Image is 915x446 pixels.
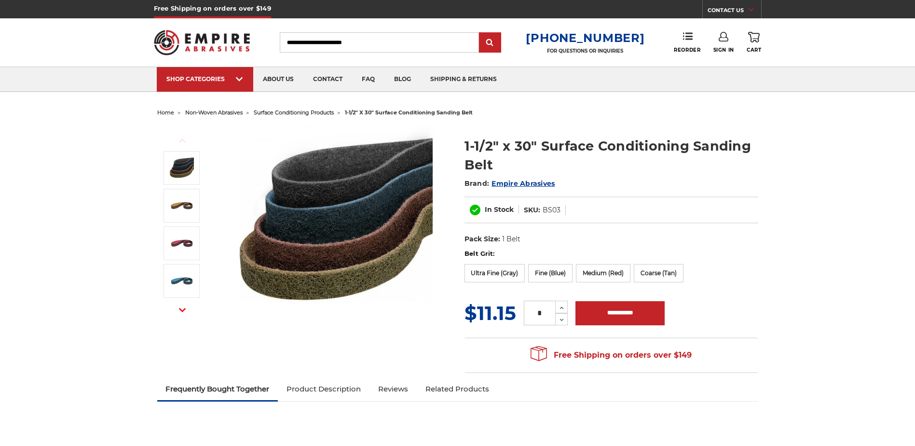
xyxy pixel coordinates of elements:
[747,47,761,53] span: Cart
[464,249,758,259] label: Belt Grit:
[157,378,278,400] a: Frequently Bought Together
[708,5,761,18] a: CONTACT US
[171,300,194,321] button: Next
[543,205,560,215] dd: BS03
[185,109,243,116] a: non-woven abrasives
[166,75,244,83] div: SHOP CATEGORIES
[171,130,194,151] button: Previous
[480,33,500,53] input: Submit
[345,109,473,116] span: 1-1/2" x 30" surface conditioning sanding belt
[464,301,516,325] span: $11.15
[170,269,194,293] img: 1-1/2" x 30" Blue Surface Conditioning Belt
[674,47,700,53] span: Reorder
[154,24,250,61] img: Empire Abrasives
[464,179,490,188] span: Brand:
[674,32,700,53] a: Reorder
[492,179,555,188] a: Empire Abrasives
[253,67,303,92] a: about us
[502,234,520,244] dd: 1 Belt
[464,234,500,244] dt: Pack Size:
[254,109,334,116] a: surface conditioning products
[747,32,761,53] a: Cart
[170,231,194,255] img: 1-1/2" x 30" Red Surface Conditioning Belt
[713,47,734,53] span: Sign In
[240,126,433,319] img: 1.5"x30" Surface Conditioning Sanding Belts
[170,194,194,218] img: 1-1/2" x 30" Tan Surface Conditioning Belt
[369,378,417,400] a: Reviews
[526,48,644,54] p: FOR QUESTIONS OR INQUIRIES
[157,109,174,116] a: home
[278,378,369,400] a: Product Description
[531,346,692,365] span: Free Shipping on orders over $149
[524,205,540,215] dt: SKU:
[352,67,384,92] a: faq
[170,156,194,180] img: 1.5"x30" Surface Conditioning Sanding Belts
[421,67,506,92] a: shipping & returns
[384,67,421,92] a: blog
[526,31,644,45] a: [PHONE_NUMBER]
[417,378,498,400] a: Related Products
[485,205,514,214] span: In Stock
[303,67,352,92] a: contact
[464,137,758,174] h1: 1-1/2" x 30" Surface Conditioning Sanding Belt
